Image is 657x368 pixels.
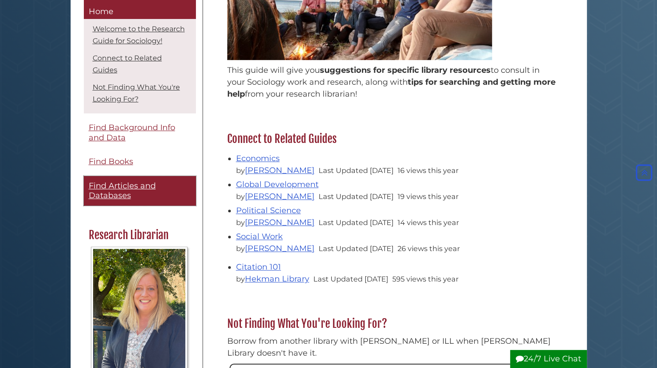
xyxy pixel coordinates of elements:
[93,54,162,75] a: Connect to Related Guides
[392,274,458,283] span: 595 views this year
[398,244,460,253] span: 26 views this year
[236,166,316,175] span: by
[84,152,196,172] a: Find Books
[398,192,458,201] span: 19 views this year
[319,218,394,227] span: Last Updated [DATE]
[634,168,655,178] a: Back to Top
[89,7,113,16] span: Home
[319,166,394,175] span: Last Updated [DATE]
[245,274,309,284] a: Hekman Library
[89,123,175,143] span: Find Background Info and Data
[319,244,394,253] span: Last Updated [DATE]
[236,274,311,283] span: by
[398,166,458,175] span: 16 views this year
[320,65,491,75] span: suggestions for specific library resources
[236,218,316,227] span: by
[93,83,180,104] a: Not Finding What You're Looking For?
[227,77,556,99] span: tips for searching and getting more help
[245,165,315,175] a: [PERSON_NAME]
[223,132,560,146] h2: Connect to Related Guides
[510,350,587,368] button: 24/7 Live Chat
[319,192,394,201] span: Last Updated [DATE]
[227,335,556,359] p: Borrow from another library with [PERSON_NAME] or ILL when [PERSON_NAME] Library doesn't have it.
[227,65,320,75] span: This guide will give you
[236,232,283,241] a: Social Work
[93,25,185,45] a: Welcome to the Research Guide for Sociology!
[227,65,540,87] span: to consult in your Sociology work and research, along with
[236,206,301,215] a: Political Science
[236,180,319,189] a: Global Development
[245,218,315,227] a: [PERSON_NAME]
[89,157,133,167] span: Find Books
[84,228,195,242] h2: Research Librarian
[398,218,459,227] span: 14 views this year
[236,244,316,253] span: by
[236,262,281,272] a: Citation 101
[236,154,280,163] a: Economics
[223,317,560,331] h2: Not Finding What You're Looking For?
[89,181,156,201] span: Find Articles and Databases
[245,192,315,201] a: [PERSON_NAME]
[245,244,315,253] a: [PERSON_NAME]
[313,274,388,283] span: Last Updated [DATE]
[84,118,196,148] a: Find Background Info and Data
[84,176,196,206] a: Find Articles and Databases
[236,192,316,201] span: by
[245,89,357,99] span: from your research librarian!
